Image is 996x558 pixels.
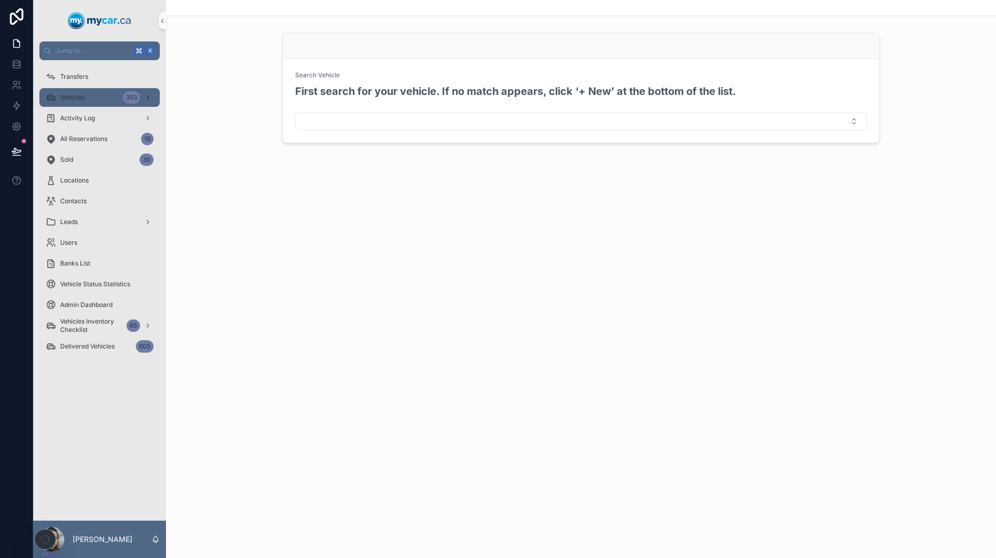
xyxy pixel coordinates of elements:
div: 19 [141,133,154,145]
span: Delivered Vehicles [60,342,115,351]
a: Activity Log [39,109,160,128]
h2: First search for your vehicle. If no match appears, click ‘+ New’ at the bottom of the list. [295,85,736,99]
span: Vehicles [60,93,85,102]
span: Vehicle Status Statistics [60,280,130,288]
a: All Reservations19 [39,130,160,148]
span: Contacts [60,197,87,205]
div: 605 [136,340,154,353]
a: Vehicle Status Statistics [39,275,160,294]
div: 65 [127,319,140,332]
a: Vehicles Inventory Checklist65 [39,316,160,335]
span: All Reservations [60,135,107,143]
div: scrollable content [33,60,166,369]
p: [PERSON_NAME] [73,534,132,545]
a: Vehicles353 [39,88,160,107]
span: Search Vehicle [295,71,340,79]
button: Jump to...K [39,41,160,60]
a: Contacts [39,192,160,211]
span: K [146,47,155,55]
span: Admin Dashboard [60,301,113,309]
span: Locations [60,176,89,185]
a: Users [39,233,160,252]
a: Transfers [39,67,160,86]
a: Leads [39,213,160,231]
button: Select Button [295,113,867,130]
div: 30 [140,154,154,166]
span: Users [60,239,77,247]
span: Banks List [60,259,90,268]
span: Leads [60,218,78,226]
span: Activity Log [60,114,95,122]
a: Sold30 [39,150,160,169]
span: Jump to... [56,47,130,55]
span: Vehicles Inventory Checklist [60,317,122,334]
img: App logo [68,12,131,29]
span: Transfers [60,73,88,81]
div: 353 [123,91,140,104]
a: Banks List [39,254,160,273]
span: Sold [60,156,73,164]
a: Delivered Vehicles605 [39,337,160,356]
a: Locations [39,171,160,190]
a: Admin Dashboard [39,296,160,314]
